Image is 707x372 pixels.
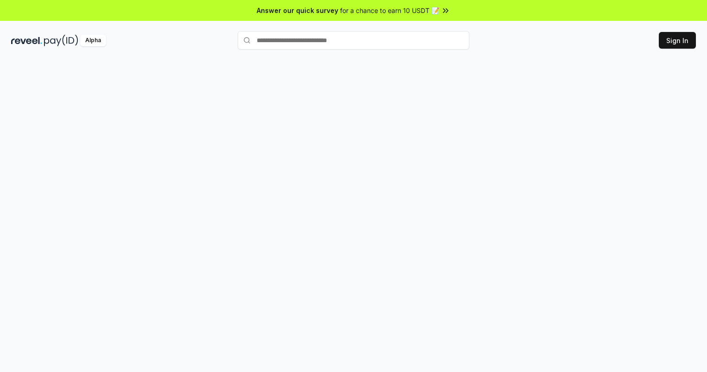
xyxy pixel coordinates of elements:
span: for a chance to earn 10 USDT 📝 [340,6,439,15]
button: Sign In [659,32,696,49]
img: reveel_dark [11,35,42,46]
span: Answer our quick survey [257,6,338,15]
img: pay_id [44,35,78,46]
div: Alpha [80,35,106,46]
